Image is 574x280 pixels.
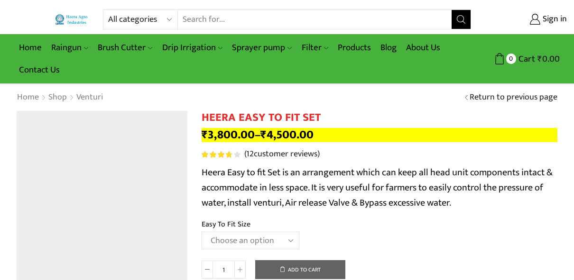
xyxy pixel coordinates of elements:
[14,36,46,59] a: Home
[202,219,250,230] label: Easy To Fit Size
[260,125,267,145] span: ₹
[202,151,242,158] span: 12
[485,11,567,28] a: Sign in
[48,91,67,104] a: Shop
[401,36,445,59] a: About Us
[227,36,296,59] a: Sprayer pump
[516,53,535,65] span: Cart
[202,128,557,142] p: –
[244,148,320,161] a: (12customer reviews)
[537,52,560,66] bdi: 0.00
[17,91,39,104] a: Home
[376,36,401,59] a: Blog
[202,125,255,145] bdi: 3,800.00
[76,91,103,104] a: Venturi
[14,59,65,81] a: Contact Us
[202,165,557,210] p: Heera Easy to fit Set is an arrangement which can keep all head unit components intact & accommod...
[452,10,471,29] button: Search button
[537,52,542,66] span: ₹
[202,151,231,158] span: Rated out of 5 based on customer ratings
[178,10,452,29] input: Search for...
[17,91,103,104] nav: Breadcrumb
[202,151,240,158] div: Rated 3.83 out of 5
[297,36,333,59] a: Filter
[470,91,557,104] a: Return to previous page
[246,147,254,161] span: 12
[255,260,345,279] button: Add to cart
[202,111,557,125] h1: HEERA EASY TO FIT SET
[260,125,314,145] bdi: 4,500.00
[157,36,227,59] a: Drip Irrigation
[93,36,157,59] a: Brush Cutter
[506,54,516,63] span: 0
[202,125,208,145] span: ₹
[333,36,376,59] a: Products
[46,36,93,59] a: Raingun
[213,261,234,279] input: Product quantity
[481,50,560,68] a: 0 Cart ₹0.00
[540,13,567,26] span: Sign in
